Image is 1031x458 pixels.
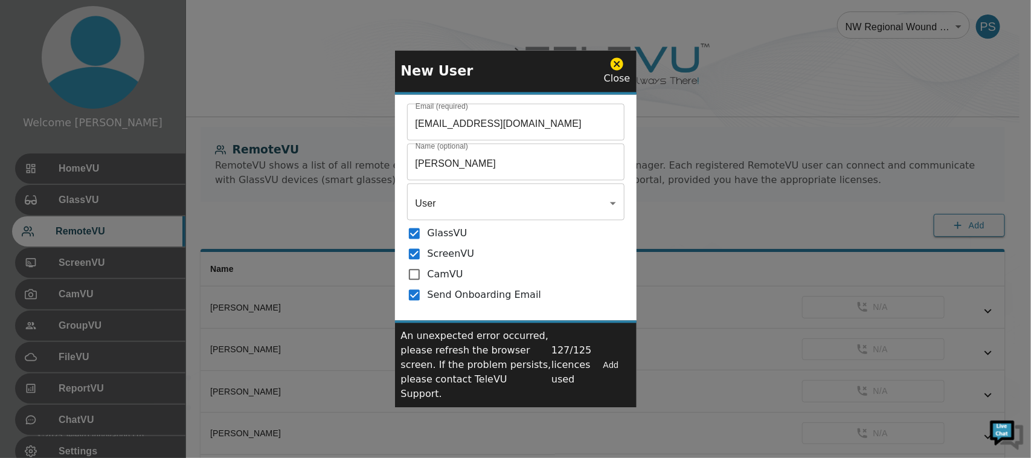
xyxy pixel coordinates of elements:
p: Send Onboarding Email [428,288,542,303]
textarea: Enter details in the input field [6,352,230,395]
p: ScreenVU [428,247,475,262]
div: 11:17 AM [16,224,199,247]
p: CamVU [428,268,463,282]
div: Close [604,57,631,86]
div: Let DELA Help you. [81,73,221,88]
button: Add [592,354,631,376]
div: May I have your name? [28,260,191,273]
div: Minimize live chat window [198,6,227,35]
div: 127 / 125 licences used [551,344,591,387]
img: Chat Widget [989,416,1025,452]
input: Enter your name [28,278,191,301]
div: An unexpected error occurred, please refresh the browser screen. If the problem persists, please ... [395,321,637,408]
p: New User [401,61,474,82]
div: iSee Bot [21,208,50,219]
div: iSee Bot [81,55,221,73]
div: Navigation go back [13,62,31,80]
span: Hello. I’m your TeleVU Virtual Concierge. [24,229,191,242]
div: User [407,187,625,221]
div: Submit [156,306,191,321]
p: GlassVU [428,227,467,241]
